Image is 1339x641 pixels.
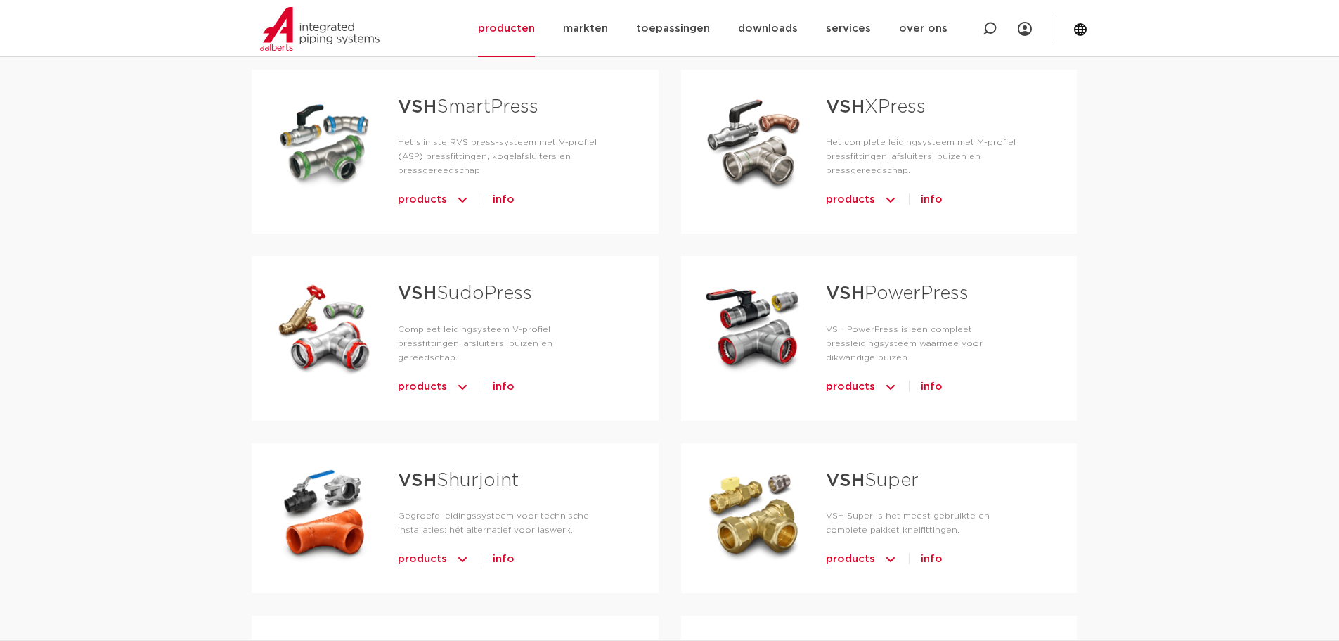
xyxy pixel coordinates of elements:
[826,548,875,571] span: products
[493,376,515,398] a: info
[398,471,519,490] a: VSHShurjoint
[921,548,943,571] a: info
[826,509,1031,537] p: VSH Super is het meest gebruikte en complete pakket knelfittingen.
[826,376,875,398] span: products
[455,376,470,398] img: icon-chevron-up-1.svg
[826,284,865,303] strong: VSH
[398,135,614,177] p: Het slimste RVS press-systeem met V-profiel (ASP) pressfittingen, kogelafsluiters en pressgereeds...
[398,98,538,116] a: VSHSmartPress
[826,471,919,490] a: VSHSuper
[398,322,614,364] p: Compleet leidingsysteem V-profiel pressfittingen, afsluiters, buizen en gereedschap.
[826,322,1031,364] p: VSH PowerPress is een compleet pressleidingsysteem waarmee voor dikwandige buizen.
[398,548,447,571] span: products
[921,376,943,398] a: info
[398,284,532,303] a: VSHSudoPress
[398,284,436,303] strong: VSH
[826,284,969,303] a: VSHPowerPress
[493,189,515,211] a: info
[398,509,614,537] p: Gegroefd leidingssysteem voor technische installaties; hét alternatief voor laswerk.
[826,135,1031,177] p: Het complete leidingsysteem met M-profiel pressfittingen, afsluiters, buizen en pressgereedschap.
[398,98,436,116] strong: VSH
[826,98,865,116] strong: VSH
[398,471,436,490] strong: VSH
[826,98,926,116] a: VSHXPress
[455,548,470,571] img: icon-chevron-up-1.svg
[398,189,447,211] span: products
[826,471,865,490] strong: VSH
[455,189,470,211] img: icon-chevron-up-1.svg
[398,376,447,398] span: products
[884,376,898,398] img: icon-chevron-up-1.svg
[826,189,875,211] span: products
[884,548,898,571] img: icon-chevron-up-1.svg
[884,189,898,211] img: icon-chevron-up-1.svg
[493,548,515,571] a: info
[921,189,943,211] a: info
